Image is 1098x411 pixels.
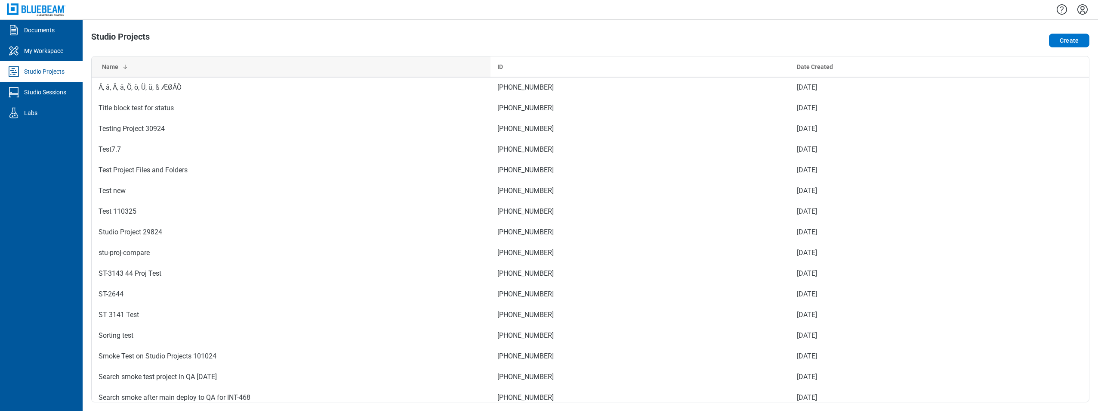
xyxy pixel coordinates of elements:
[92,181,490,201] td: Test new
[92,118,490,139] td: Testing Project 30924
[490,263,790,284] td: [PHONE_NUMBER]
[790,367,990,387] td: [DATE]
[92,243,490,263] td: stu-proj-compare
[790,139,990,160] td: [DATE]
[790,346,990,367] td: [DATE]
[490,305,790,325] td: [PHONE_NUMBER]
[790,325,990,346] td: [DATE]
[790,181,990,201] td: [DATE]
[92,77,490,98] td: Å, å, Ä, ä, Ö, ö, Ü, ü, ß ÆØÅÖ
[24,26,55,34] div: Documents
[490,201,790,222] td: [PHONE_NUMBER]
[92,98,490,118] td: Title block test for status
[7,106,21,120] svg: Labs
[797,62,983,71] div: Date Created
[7,3,65,16] img: Bluebeam, Inc.
[1049,34,1089,47] button: Create
[490,98,790,118] td: [PHONE_NUMBER]
[92,367,490,387] td: Search smoke test project in QA [DATE]
[7,85,21,99] svg: Studio Sessions
[490,222,790,243] td: [PHONE_NUMBER]
[490,181,790,201] td: [PHONE_NUMBER]
[92,222,490,243] td: Studio Project 29824
[92,263,490,284] td: ST-3143 44 Proj Test
[24,67,65,76] div: Studio Projects
[790,118,990,139] td: [DATE]
[790,222,990,243] td: [DATE]
[490,118,790,139] td: [PHONE_NUMBER]
[24,109,37,117] div: Labs
[490,139,790,160] td: [PHONE_NUMBER]
[7,23,21,37] svg: Documents
[92,387,490,408] td: Search smoke after main deploy to QA for INT-468
[790,201,990,222] td: [DATE]
[7,44,21,58] svg: My Workspace
[24,47,63,55] div: My Workspace
[790,263,990,284] td: [DATE]
[92,305,490,325] td: ST 3141 Test
[790,243,990,263] td: [DATE]
[790,387,990,408] td: [DATE]
[92,160,490,181] td: Test Project Files and Folders
[92,201,490,222] td: Test 110325
[92,346,490,367] td: Smoke Test on Studio Projects 101024
[497,62,783,71] div: ID
[490,325,790,346] td: [PHONE_NUMBER]
[790,284,990,305] td: [DATE]
[91,32,150,46] h1: Studio Projects
[92,139,490,160] td: Test7.7
[790,160,990,181] td: [DATE]
[790,77,990,98] td: [DATE]
[92,284,490,305] td: ST-2644
[490,284,790,305] td: [PHONE_NUMBER]
[7,65,21,78] svg: Studio Projects
[102,62,484,71] div: Name
[490,160,790,181] td: [PHONE_NUMBER]
[790,305,990,325] td: [DATE]
[1076,2,1089,17] button: Settings
[92,325,490,346] td: Sorting test
[490,346,790,367] td: [PHONE_NUMBER]
[24,88,66,97] div: Studio Sessions
[790,98,990,118] td: [DATE]
[490,387,790,408] td: [PHONE_NUMBER]
[490,367,790,387] td: [PHONE_NUMBER]
[490,243,790,263] td: [PHONE_NUMBER]
[490,77,790,98] td: [PHONE_NUMBER]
